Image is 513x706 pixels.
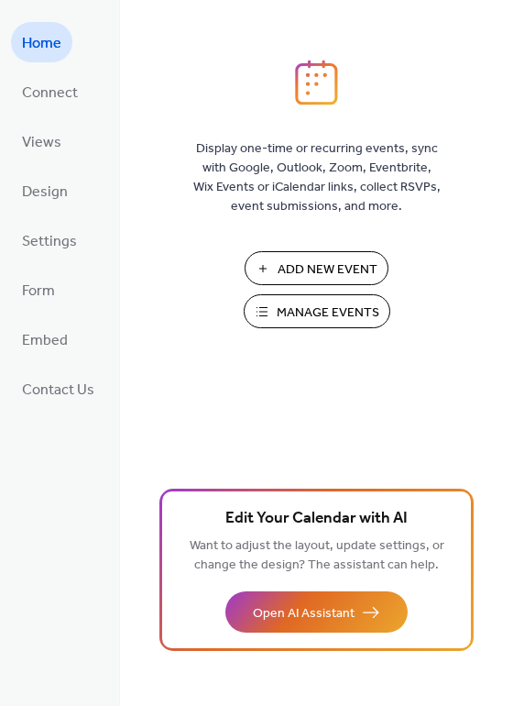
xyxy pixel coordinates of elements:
span: Form [22,277,55,306]
span: Settings [22,227,77,257]
a: Settings [11,220,88,260]
img: logo_icon.svg [295,60,337,105]
span: Display one-time or recurring events, sync with Google, Outlook, Zoom, Eventbrite, Wix Events or ... [193,139,441,216]
a: Design [11,171,79,211]
a: Views [11,121,72,161]
span: Edit Your Calendar with AI [225,506,408,532]
span: Add New Event [278,260,377,280]
button: Manage Events [244,294,390,328]
span: Manage Events [277,303,379,323]
a: Embed [11,319,79,359]
a: Home [11,22,72,62]
a: Contact Us [11,369,105,409]
span: Views [22,128,61,158]
span: Connect [22,79,78,108]
button: Open AI Assistant [225,591,408,633]
span: Embed [22,326,68,356]
button: Add New Event [245,251,388,285]
span: Design [22,178,68,207]
span: Home [22,29,61,59]
a: Connect [11,72,89,112]
span: Open AI Assistant [253,604,355,623]
span: Want to adjust the layout, update settings, or change the design? The assistant can help. [190,534,444,578]
span: Contact Us [22,376,94,405]
a: Form [11,270,66,310]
